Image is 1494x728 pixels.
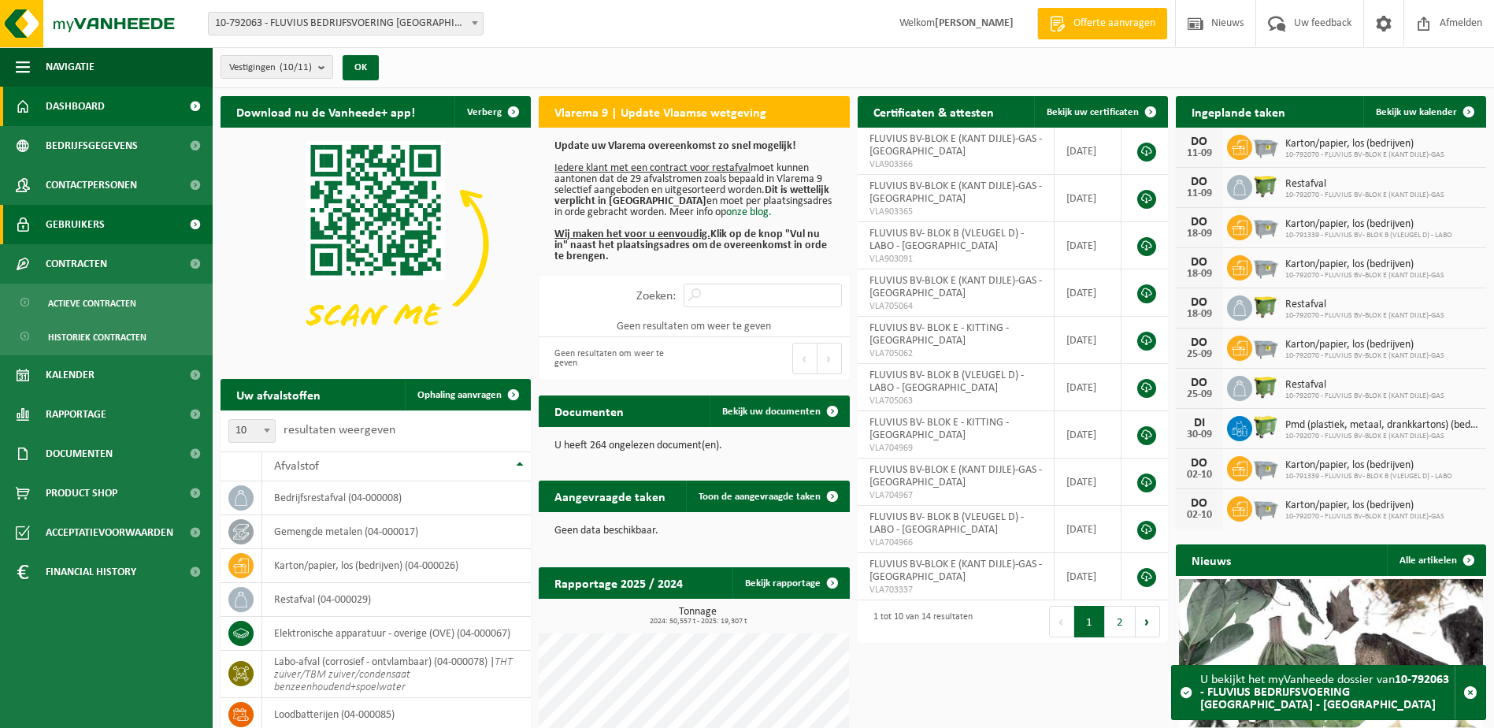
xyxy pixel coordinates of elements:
[262,515,531,549] td: gemengde metalen (04-000017)
[1184,256,1215,269] div: DO
[46,47,95,87] span: Navigatie
[1252,253,1279,280] img: WB-2500-GAL-GY-01
[1047,107,1139,117] span: Bekijk uw certificaten
[869,442,1042,455] span: VLA704969
[1285,512,1444,522] span: 10-792070 - FLUVIUS BV-BLOK E (KANT DIJLE)-GAS
[229,56,312,80] span: Vestigingen
[1285,138,1444,150] span: Karton/papier, los (bedrijven)
[405,379,529,410] a: Ophaling aanvragen
[46,165,137,205] span: Contactpersonen
[1285,218,1452,231] span: Karton/papier, los (bedrijven)
[539,396,639,426] h2: Documenten
[1285,472,1452,481] span: 10-791339 - FLUVIUS BV- BLOK B (VLEUGEL D) - LABO
[221,55,333,79] button: Vestigingen(10/11)
[454,96,529,128] button: Verberg
[539,481,681,511] h2: Aangevraagde taken
[284,424,395,436] label: resultaten weergeven
[1184,429,1215,440] div: 30-09
[1184,136,1215,148] div: DO
[417,390,502,400] span: Ophaling aanvragen
[1184,389,1215,400] div: 25-09
[1285,351,1444,361] span: 10-792070 - FLUVIUS BV-BLOK E (KANT DIJLE)-GAS
[699,492,821,502] span: Toon de aangevraagde taken
[46,474,117,513] span: Product Shop
[1285,432,1478,441] span: 10-792070 - FLUVIUS BV-BLOK E (KANT DIJLE)-GAS
[262,583,531,617] td: restafval (04-000029)
[554,228,827,262] b: Klik op de knop "Vul nu in" naast het plaatsingsadres om de overeenkomst in orde te brengen.
[869,322,1009,347] span: FLUVIUS BV- BLOK E - KITTING - [GEOGRAPHIC_DATA]
[1363,96,1485,128] a: Bekijk uw kalender
[1285,191,1444,200] span: 10-792070 - FLUVIUS BV-BLOK E (KANT DIJLE)-GAS
[262,481,531,515] td: bedrijfsrestafval (04-000008)
[1285,500,1444,512] span: Karton/papier, los (bedrijven)
[686,481,848,512] a: Toon de aangevraagde taken
[467,107,502,117] span: Verberg
[1285,379,1444,392] span: Restafval
[710,396,848,427] a: Bekijk uw documenten
[46,244,107,284] span: Contracten
[1285,258,1444,271] span: Karton/papier, los (bedrijven)
[1200,674,1449,711] strong: 10-792063 - FLUVIUS BEDRIJFSVOERING [GEOGRAPHIC_DATA] - [GEOGRAPHIC_DATA]
[869,347,1042,360] span: VLA705062
[1176,96,1301,127] h2: Ingeplande taken
[869,206,1042,218] span: VLA903365
[1184,188,1215,199] div: 11-09
[262,651,531,698] td: labo-afval (corrosief - ontvlambaar) (04-000078) |
[229,420,275,442] span: 10
[1252,414,1279,440] img: WB-0660-HPE-GN-50
[1184,309,1215,320] div: 18-09
[46,126,138,165] span: Bedrijfsgegevens
[866,604,973,639] div: 1 tot 10 van 14 resultaten
[547,618,849,626] span: 2024: 50,557 t - 2025: 19,307 t
[554,440,833,451] p: U heeft 264 ongelezen document(en).
[869,133,1042,158] span: FLUVIUS BV-BLOK E (KANT DIJLE)-GAS - [GEOGRAPHIC_DATA]
[1055,411,1121,459] td: [DATE]
[1252,454,1279,481] img: WB-2500-GAL-GY-01
[1184,510,1215,521] div: 02-10
[1055,364,1121,411] td: [DATE]
[280,62,312,72] count: (10/11)
[1285,419,1478,432] span: Pmd (plastiek, metaal, drankkartons) (bedrijven)
[1387,544,1485,576] a: Alle artikelen
[1285,231,1452,240] span: 10-791339 - FLUVIUS BV- BLOK B (VLEUGEL D) - LABO
[1184,336,1215,349] div: DO
[1285,299,1444,311] span: Restafval
[869,511,1024,536] span: FLUVIUS BV- BLOK B (VLEUGEL D) - LABO - [GEOGRAPHIC_DATA]
[869,228,1024,252] span: FLUVIUS BV- BLOK B (VLEUGEL D) - LABO - [GEOGRAPHIC_DATA]
[208,12,484,35] span: 10-792063 - FLUVIUS BEDRIJFSVOERING MECHELEN - MECHELEN
[4,321,209,351] a: Historiek contracten
[1184,269,1215,280] div: 18-09
[46,205,105,244] span: Gebruikers
[1285,339,1444,351] span: Karton/papier, los (bedrijven)
[1055,128,1121,175] td: [DATE]
[1285,271,1444,280] span: 10-792070 - FLUVIUS BV-BLOK E (KANT DIJLE)-GAS
[4,288,209,318] a: Actieve contracten
[869,489,1042,502] span: VLA704967
[1055,269,1121,317] td: [DATE]
[46,87,105,126] span: Dashboard
[1184,349,1215,360] div: 25-09
[1184,148,1215,159] div: 11-09
[1252,173,1279,199] img: WB-1100-HPE-GN-50
[869,300,1042,313] span: VLA705064
[869,395,1042,407] span: VLA705063
[554,141,833,262] p: moet kunnen aantonen dat de 29 afvalstromen zoals bepaald in Vlarema 9 selectief aangeboden en ui...
[1184,470,1215,481] div: 02-10
[1184,216,1215,228] div: DO
[221,379,336,410] h2: Uw afvalstoffen
[1055,317,1121,364] td: [DATE]
[46,513,173,552] span: Acceptatievoorwaarden
[869,559,1042,583] span: FLUVIUS BV-BLOK E (KANT DIJLE)-GAS - [GEOGRAPHIC_DATA]
[1176,544,1247,575] h2: Nieuws
[732,567,848,599] a: Bekijk rapportage
[554,228,710,240] u: Wij maken het voor u eenvoudig.
[1055,222,1121,269] td: [DATE]
[1285,178,1444,191] span: Restafval
[262,617,531,651] td: elektronische apparatuur - overige (OVE) (04-000067)
[228,419,276,443] span: 10
[1184,176,1215,188] div: DO
[221,96,431,127] h2: Download nu de Vanheede+ app!
[1136,606,1160,637] button: Next
[1252,293,1279,320] img: WB-1100-HPE-GN-50
[1074,606,1105,637] button: 1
